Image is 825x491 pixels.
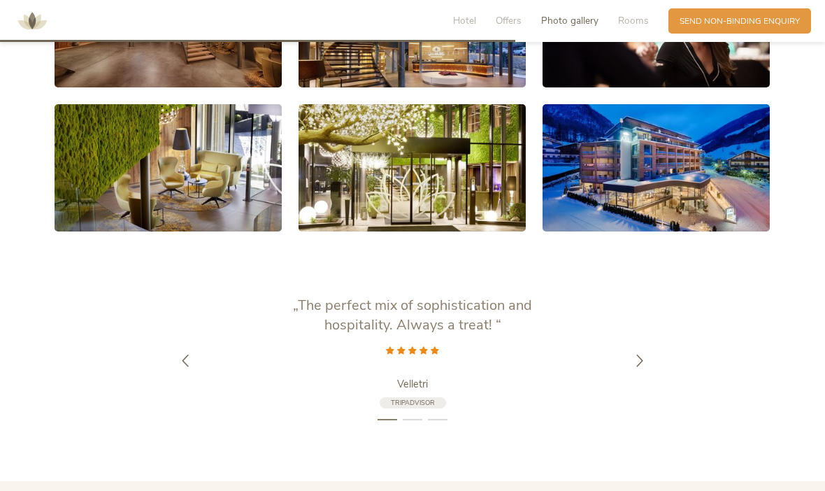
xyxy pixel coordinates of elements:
[293,296,532,334] span: „The perfect mix of sophistication and hospitality. Always a treat! “
[11,17,53,24] a: AMONTI & LUNARIS Wellnessresort
[453,14,476,27] span: Hotel
[496,14,522,27] span: Offers
[680,15,800,27] span: Send non-binding enquiry
[541,14,598,27] span: Photo gallery
[397,377,428,391] span: Velletri
[618,14,649,27] span: Rooms
[391,398,435,407] span: TripAdvisor
[273,377,552,391] a: Velletri
[380,397,446,409] a: TripAdvisor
